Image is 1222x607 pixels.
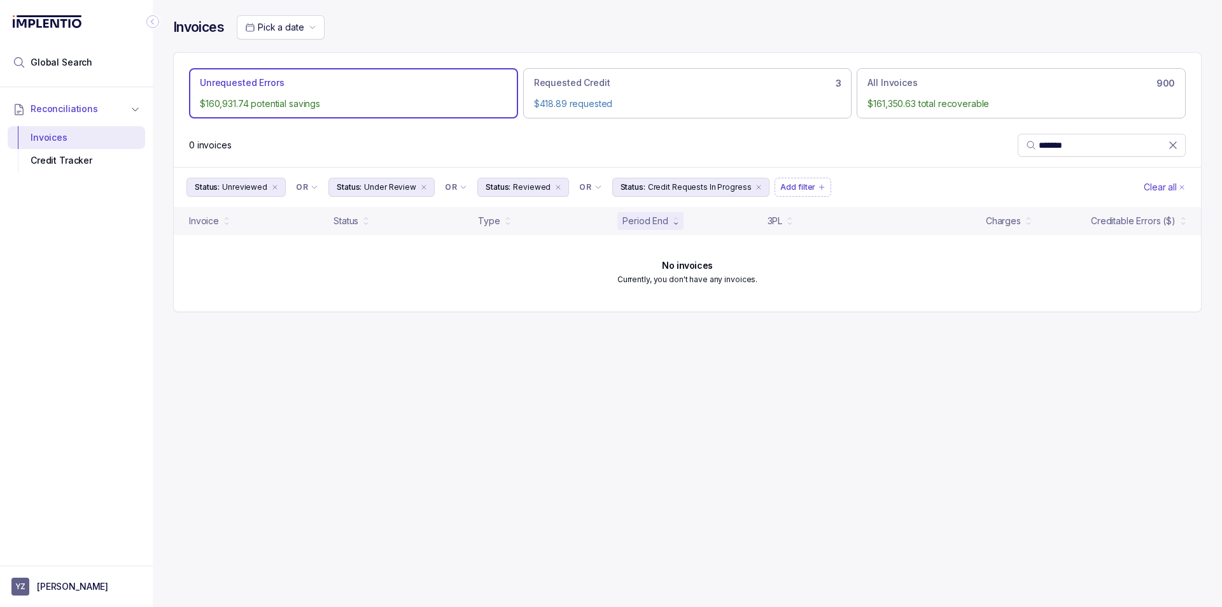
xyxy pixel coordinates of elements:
p: [PERSON_NAME] [37,580,108,593]
p: Under Review [364,181,416,194]
span: User initials [11,578,29,596]
div: Collapse Icon [145,14,160,29]
div: 3PL [768,215,783,227]
button: Filter Chip Unreviewed [186,178,286,197]
span: Pick a date [258,22,304,32]
div: remove content [553,182,563,192]
p: Status: [486,181,510,194]
button: User initials[PERSON_NAME] [11,578,141,596]
p: Requested Credit [534,76,610,89]
button: Filter Chip Add filter [775,178,831,197]
p: OR [445,182,457,192]
search: Date Range Picker [245,21,304,34]
div: Type [478,215,500,227]
h6: No invoices [662,261,712,271]
h6: 900 [1156,78,1175,89]
div: Period End [622,215,668,227]
p: Credit Requests In Progress [648,181,752,194]
button: Filter Chip Connector undefined [574,178,607,196]
div: Charges [986,215,1021,227]
p: Status: [195,181,220,194]
p: 0 invoices [189,139,232,152]
p: Clear all [1144,181,1177,194]
div: Status [334,215,358,227]
button: Filter Chip Credit Requests In Progress [612,178,770,197]
button: Date Range Picker [237,15,325,39]
div: Invoices [18,126,135,149]
p: $160,931.74 potential savings [200,97,507,110]
div: remove content [419,182,429,192]
div: Invoice [189,215,219,227]
h4: Invoices [173,18,224,36]
div: remove content [270,182,280,192]
button: Reconciliations [8,95,145,123]
button: Clear Filters [1141,178,1188,197]
p: OR [296,182,308,192]
li: Filter Chip Connector undefined [296,182,318,192]
p: Unreviewed [222,181,267,194]
div: Credit Tracker [18,149,135,172]
h6: 3 [836,78,841,89]
div: Creditable Errors ($) [1091,215,1176,227]
p: Unrequested Errors [200,76,284,89]
li: Filter Chip Connector undefined [445,182,467,192]
div: Remaining page entries [189,139,232,152]
p: OR [579,182,591,192]
p: $418.89 requested [534,97,841,110]
li: Filter Chip Connector undefined [579,182,601,192]
button: Filter Chip Connector undefined [440,178,472,196]
div: Reconciliations [8,124,145,175]
span: Global Search [31,56,92,69]
p: $161,350.63 total recoverable [867,97,1175,110]
p: All Invoices [867,76,917,89]
div: remove content [754,182,764,192]
span: Reconciliations [31,103,98,115]
p: Currently, you don't have any invoices. [617,273,757,286]
p: Reviewed [513,181,551,194]
p: Add filter [780,181,815,194]
p: Status: [621,181,645,194]
button: Filter Chip Connector undefined [291,178,323,196]
p: Status: [337,181,362,194]
ul: Filter Group [186,178,1141,197]
button: Filter Chip Reviewed [477,178,569,197]
ul: Action Tab Group [189,68,1186,118]
button: Filter Chip Under Review [328,178,435,197]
